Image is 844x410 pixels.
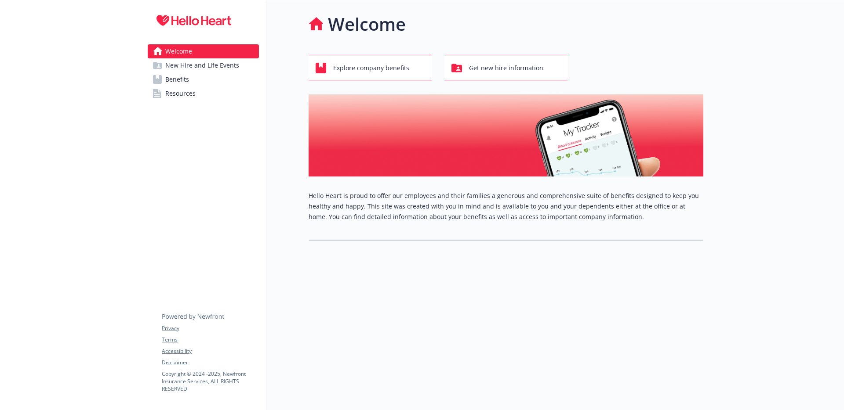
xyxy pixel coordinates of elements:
a: Privacy [162,324,258,332]
span: Get new hire information [469,60,543,76]
a: Welcome [148,44,259,58]
button: Explore company benefits [309,55,432,80]
img: overview page banner [309,94,703,176]
button: Get new hire information [444,55,568,80]
a: Resources [148,86,259,101]
a: Terms [162,336,258,344]
h1: Welcome [328,11,406,37]
p: Hello Heart is proud to offer our employees and their families a generous and comprehensive suite... [309,191,703,222]
a: Accessibility [162,347,258,355]
a: New Hire and Life Events [148,58,259,72]
p: Copyright © 2024 - 2025 , Newfront Insurance Services, ALL RIGHTS RESERVED [162,370,258,392]
a: Benefits [148,72,259,86]
span: Benefits [165,72,189,86]
a: Disclaimer [162,359,258,367]
span: Explore company benefits [333,60,409,76]
span: New Hire and Life Events [165,58,239,72]
span: Resources [165,86,196,101]
span: Welcome [165,44,192,58]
